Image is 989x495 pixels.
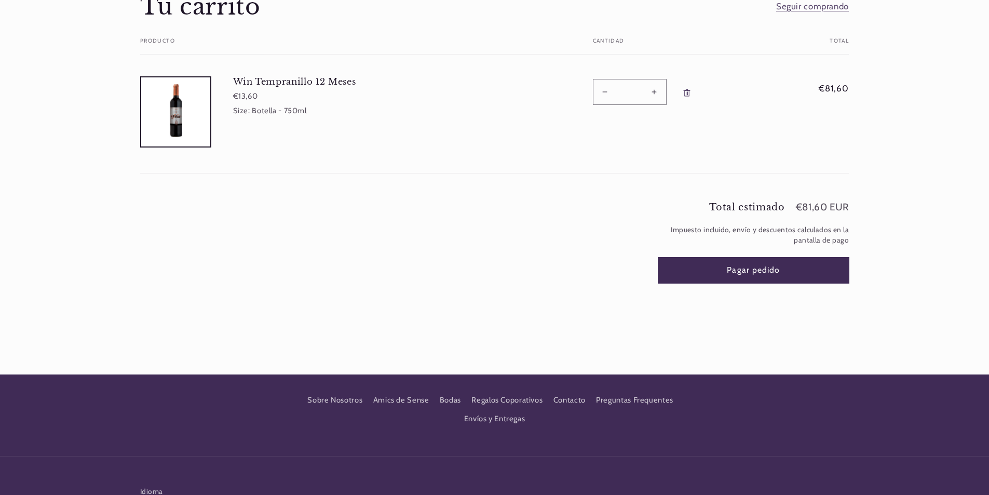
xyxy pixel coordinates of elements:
span: €81,60 [790,82,849,95]
a: Envíos y Entregas [464,410,525,429]
a: Regalos Coporativos [471,391,543,410]
a: Eliminar Win Tempranillo 12 Meses - Botella - 750ml [678,79,697,106]
th: Total [768,38,849,55]
dt: Size: [233,106,250,115]
iframe: PayPal-paypal [658,304,849,327]
input: Cantidad para Win Tempranillo 12 Meses [617,79,643,104]
a: Amics de Sense [373,391,429,410]
a: Preguntas Frequentes [596,391,673,410]
button: Pagar pedido [658,258,849,283]
div: €13,60 [233,91,397,102]
h2: Total estimado [709,203,784,212]
th: Cantidad [565,38,768,55]
a: Win Tempranillo 12 Meses [233,76,397,87]
dd: Botella - 750ml [252,106,306,115]
small: Impuesto incluido, envío y descuentos calculados en la pantalla de pago [658,224,849,245]
a: Bodas [440,391,461,410]
a: Sobre Nosotros [307,394,362,410]
a: Contacto [553,391,586,410]
th: Producto [140,38,565,55]
p: €81,60 EUR [796,203,849,212]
